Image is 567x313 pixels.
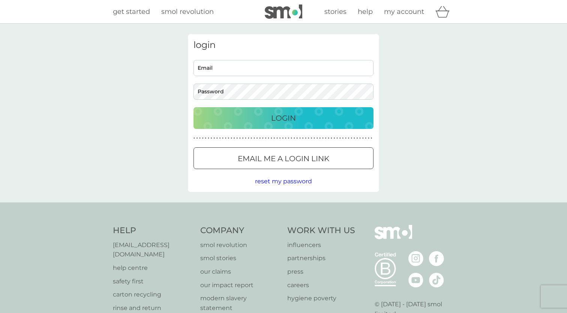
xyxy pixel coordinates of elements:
p: ● [274,136,275,140]
p: ● [282,136,283,140]
p: ● [299,136,301,140]
p: ● [291,136,292,140]
p: ● [285,136,286,140]
p: ● [365,136,367,140]
a: smol revolution [200,240,280,250]
a: careers [287,280,355,290]
p: ● [259,136,261,140]
p: ● [256,136,258,140]
p: ● [322,136,324,140]
p: ● [305,136,306,140]
div: basket [435,4,454,19]
p: [EMAIL_ADDRESS][DOMAIN_NAME] [113,240,193,259]
p: ● [302,136,304,140]
img: smol [265,4,302,19]
a: my account [384,6,424,17]
a: get started [113,6,150,17]
a: rinse and return [113,303,193,313]
p: ● [297,136,298,140]
img: smol [375,225,412,250]
p: ● [219,136,221,140]
p: ● [359,136,361,140]
p: ● [288,136,289,140]
p: ● [368,136,369,140]
a: our impact report [200,280,280,290]
p: ● [248,136,249,140]
p: ● [336,136,338,140]
p: ● [268,136,269,140]
img: visit the smol Tiktok page [429,273,444,288]
h3: login [193,40,373,51]
a: influencers [287,240,355,250]
p: ● [225,136,226,140]
p: ● [311,136,312,140]
a: hygiene poverty [287,294,355,303]
p: ● [313,136,315,140]
p: ● [342,136,344,140]
a: smol stories [200,253,280,263]
p: Email me a login link [238,153,329,165]
p: ● [193,136,195,140]
p: our claims [200,267,280,277]
a: partnerships [287,253,355,263]
p: ● [262,136,264,140]
p: ● [202,136,204,140]
a: press [287,267,355,277]
p: ● [234,136,235,140]
p: ● [196,136,198,140]
a: help centre [113,263,193,273]
p: ● [308,136,309,140]
p: ● [208,136,209,140]
p: ● [276,136,278,140]
p: ● [339,136,341,140]
p: ● [242,136,244,140]
p: ● [265,136,267,140]
p: ● [316,136,318,140]
p: ● [251,136,252,140]
p: ● [222,136,223,140]
p: ● [253,136,255,140]
span: my account [384,7,424,16]
a: carton recycling [113,290,193,300]
button: Email me a login link [193,147,373,169]
h4: Help [113,225,193,237]
p: ● [351,136,352,140]
a: smol revolution [161,6,214,17]
p: ● [371,136,372,140]
p: ● [245,136,246,140]
p: ● [211,136,212,140]
p: ● [345,136,346,140]
img: visit the smol Facebook page [429,251,444,266]
p: ● [213,136,215,140]
p: ● [362,136,364,140]
h4: Work With Us [287,225,355,237]
a: help [358,6,373,17]
span: help [358,7,373,16]
p: ● [334,136,335,140]
p: ● [205,136,207,140]
p: ● [294,136,295,140]
p: ● [325,136,327,140]
img: visit the smol Instagram page [408,251,423,266]
img: visit the smol Youtube page [408,273,423,288]
span: get started [113,7,150,16]
a: modern slavery statement [200,294,280,313]
p: ● [228,136,229,140]
p: ● [348,136,349,140]
p: ● [271,136,272,140]
button: Login [193,107,373,129]
p: ● [319,136,321,140]
h4: Company [200,225,280,237]
a: stories [324,6,346,17]
span: reset my password [255,178,312,185]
